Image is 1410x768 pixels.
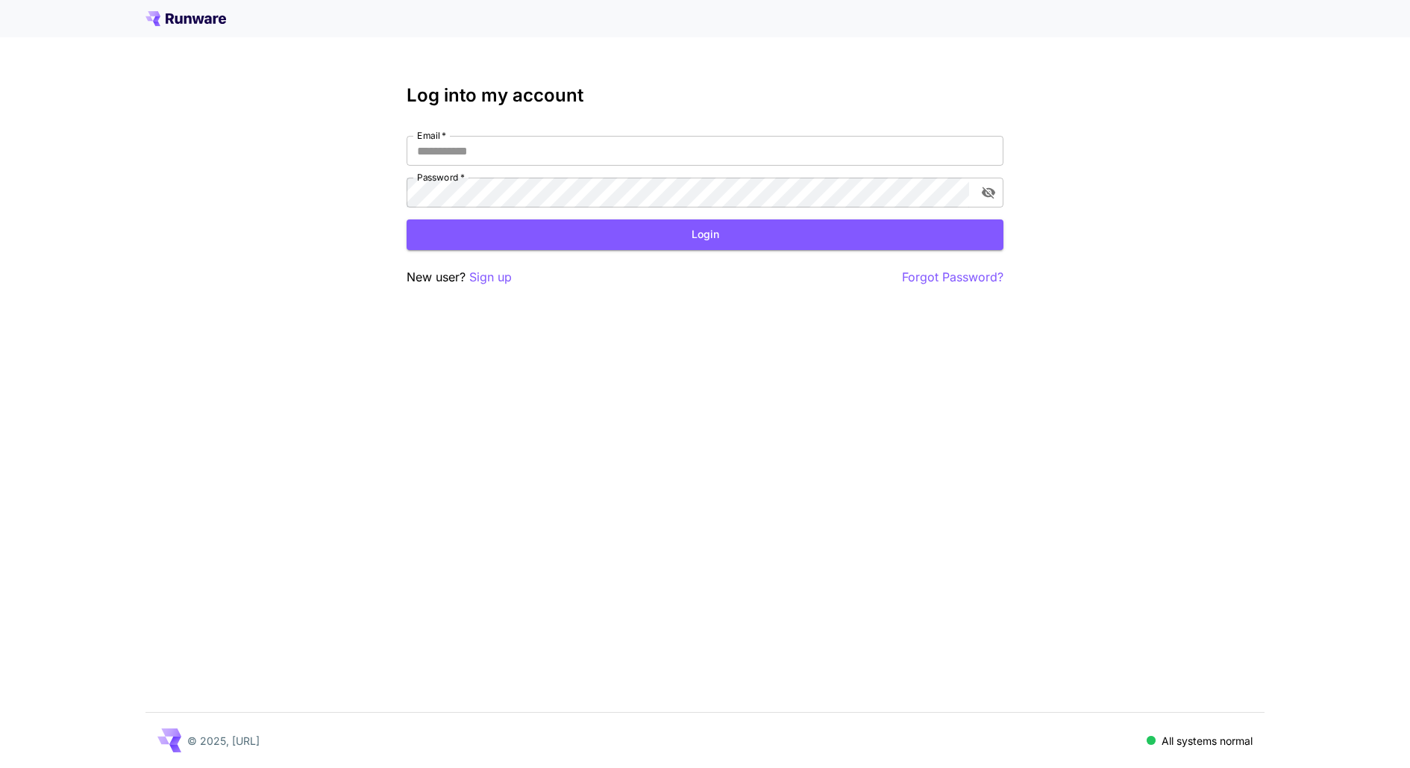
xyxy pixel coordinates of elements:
[469,268,512,287] button: Sign up
[407,85,1003,106] h3: Log into my account
[902,268,1003,287] button: Forgot Password?
[417,129,446,142] label: Email
[1162,733,1253,749] p: All systems normal
[187,733,260,749] p: © 2025, [URL]
[975,179,1002,206] button: toggle password visibility
[407,268,512,287] p: New user?
[417,171,465,184] label: Password
[407,219,1003,250] button: Login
